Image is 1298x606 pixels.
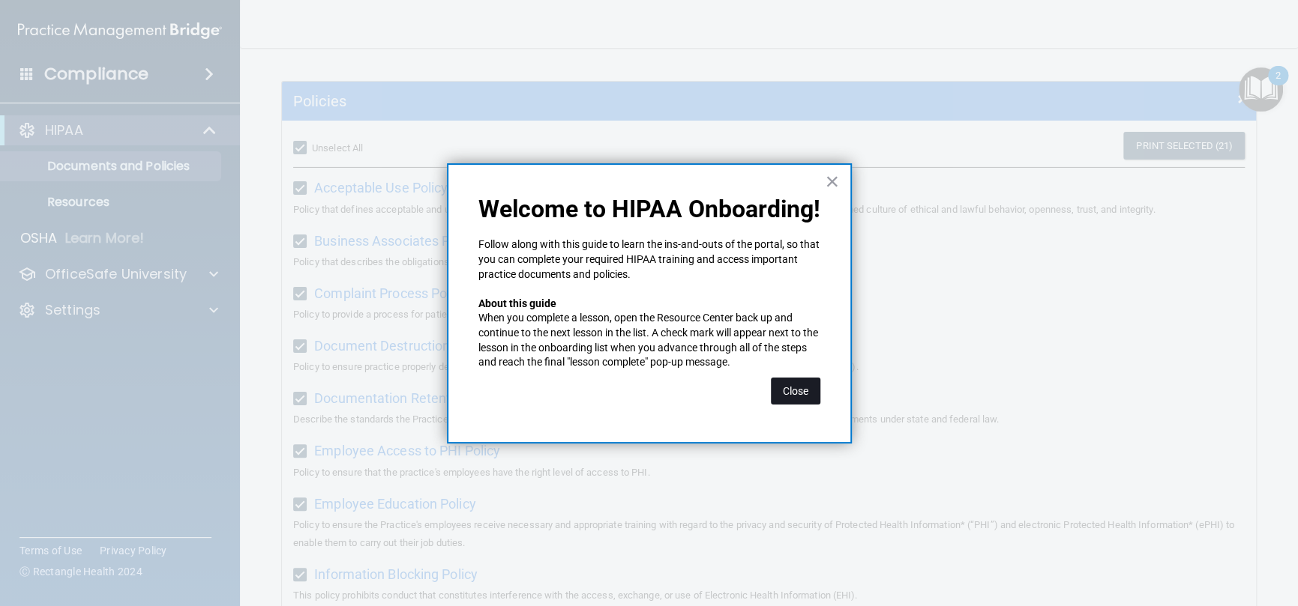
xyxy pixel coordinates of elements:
button: Close [825,169,839,193]
p: Follow along with this guide to learn the ins-and-outs of the portal, so that you can complete yo... [478,237,820,282]
button: Close [771,378,820,404]
p: When you complete a lesson, open the Resource Center back up and continue to the next lesson in t... [478,311,820,369]
p: Welcome to HIPAA Onboarding! [478,195,820,223]
strong: About this guide [478,297,556,309]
